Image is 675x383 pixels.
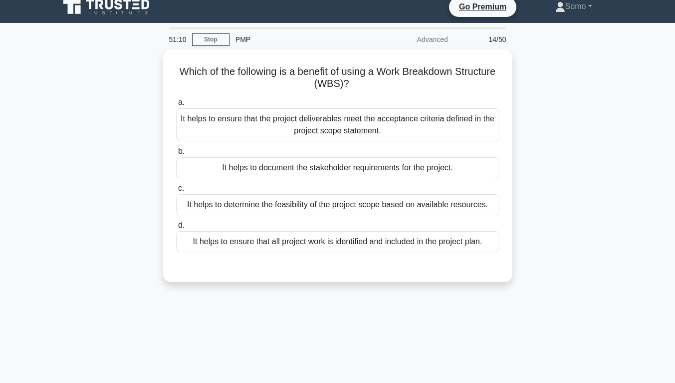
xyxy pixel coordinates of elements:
[178,147,185,155] span: b.
[176,231,499,252] div: It helps to ensure that all project work is identified and included in the project plan.
[176,157,499,178] div: It helps to document the stakeholder requirements for the project.
[192,33,229,46] a: Stop
[229,29,367,49] div: PMP
[176,108,499,141] div: It helps to ensure that the project deliverables meet the acceptance criteria defined in the proj...
[367,29,454,49] div: Advanced
[176,194,499,215] div: It helps to determine the feasibility of the project scope based on available resources.
[453,0,512,13] a: Go Premium
[178,98,185,106] span: a.
[175,65,500,90] h5: Which of the following is a benefit of using a Work Breakdown Structure (WBS)?
[163,29,192,49] div: 51:10
[178,184,184,192] span: c.
[454,29,512,49] div: 14/50
[178,221,185,229] span: d.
